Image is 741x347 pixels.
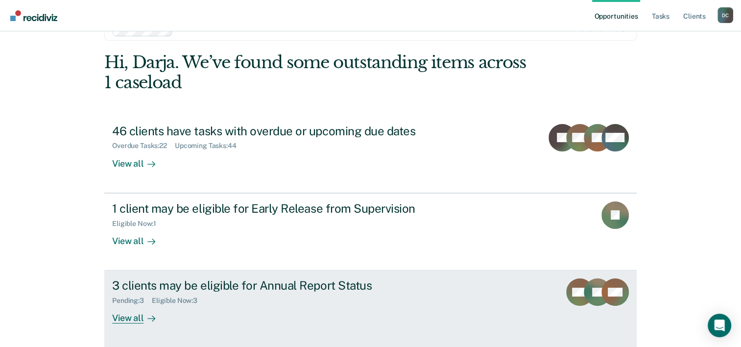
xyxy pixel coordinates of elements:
[10,10,57,21] img: Recidiviz
[112,305,167,324] div: View all
[112,201,456,216] div: 1 client may be eligible for Early Release from Supervision
[112,142,175,150] div: Overdue Tasks : 22
[112,278,456,293] div: 3 clients may be eligible for Annual Report Status
[112,227,167,247] div: View all
[112,150,167,169] div: View all
[112,124,456,138] div: 46 clients have tasks with overdue or upcoming due dates
[104,193,637,271] a: 1 client may be eligible for Early Release from SupervisionEligible Now:1View all
[175,142,244,150] div: Upcoming Tasks : 44
[112,220,164,228] div: Eligible Now : 1
[112,297,152,305] div: Pending : 3
[104,116,637,193] a: 46 clients have tasks with overdue or upcoming due datesOverdue Tasks:22Upcoming Tasks:44View all
[708,314,731,337] div: Open Intercom Messenger
[717,7,733,23] div: D C
[717,7,733,23] button: Profile dropdown button
[152,297,205,305] div: Eligible Now : 3
[104,52,530,93] div: Hi, Darja. We’ve found some outstanding items across 1 caseload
